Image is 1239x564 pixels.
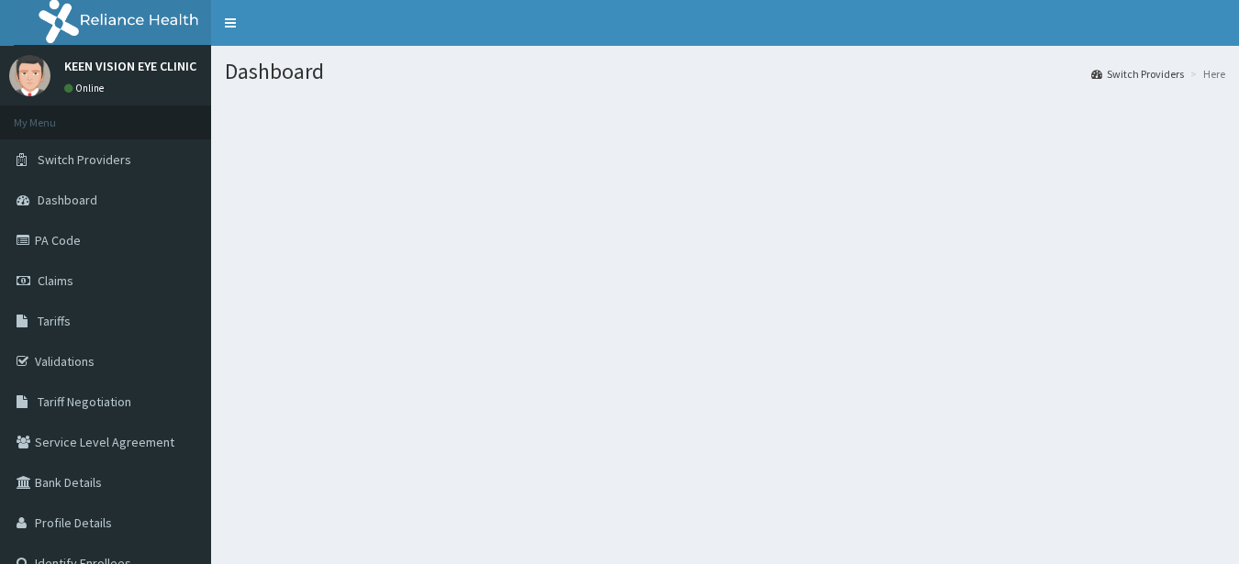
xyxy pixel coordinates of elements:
[64,60,196,72] p: KEEN VISION EYE CLINIC
[225,60,1225,83] h1: Dashboard
[64,82,108,94] a: Online
[1186,66,1225,82] li: Here
[38,192,97,208] span: Dashboard
[1091,66,1184,82] a: Switch Providers
[38,313,71,329] span: Tariffs
[38,393,131,410] span: Tariff Negotiation
[38,151,131,168] span: Switch Providers
[38,272,73,289] span: Claims
[9,55,50,96] img: User Image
